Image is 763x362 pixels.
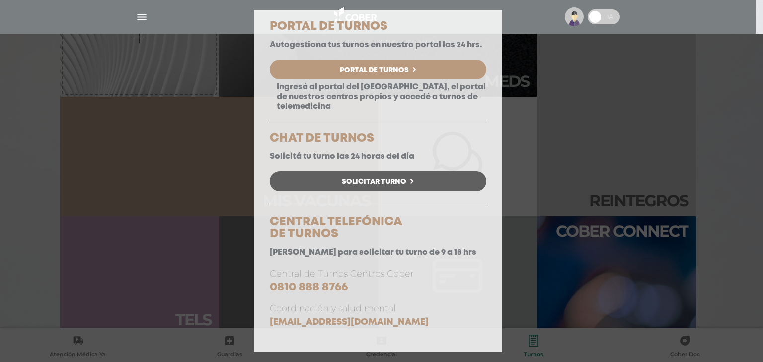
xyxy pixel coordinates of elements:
p: [PERSON_NAME] para solicitar tu turno de 9 a 18 hrs [270,248,486,257]
p: Autogestiona tus turnos en nuestro portal las 24 hrs. [270,40,486,50]
p: Ingresá al portal del [GEOGRAPHIC_DATA], el portal de nuestros centros propios y accedé a turnos ... [270,82,486,111]
p: Solicitá tu turno las 24 horas del día [270,152,486,161]
span: Solicitar Turno [342,178,406,185]
a: Solicitar Turno [270,171,486,191]
p: Coordinación y salud mental [270,302,486,329]
span: Portal de Turnos [340,67,409,73]
h5: PORTAL DE TURNOS [270,21,486,33]
h5: CHAT DE TURNOS [270,133,486,145]
a: 0810 888 8766 [270,282,348,292]
a: [EMAIL_ADDRESS][DOMAIN_NAME] [270,318,429,326]
a: Portal de Turnos [270,60,486,79]
p: Central de Turnos Centros Cober [270,267,486,294]
h5: CENTRAL TELEFÓNICA DE TURNOS [270,217,486,240]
